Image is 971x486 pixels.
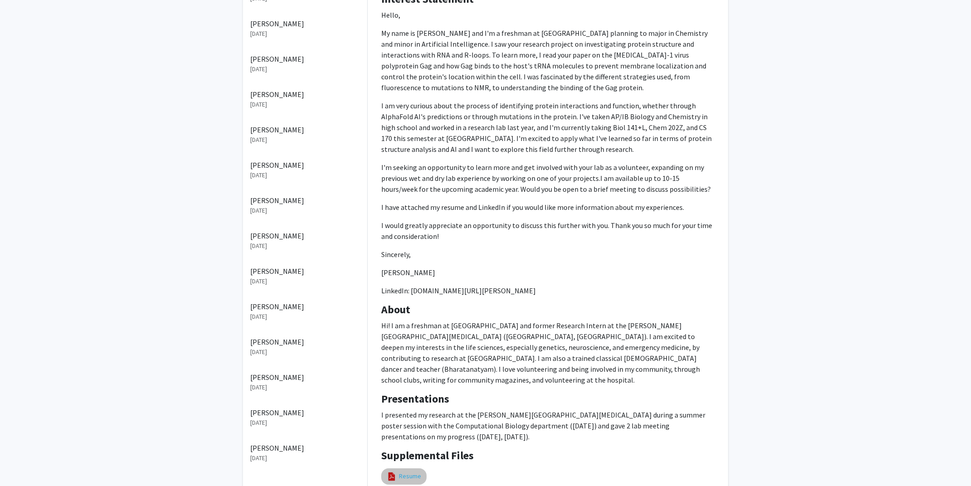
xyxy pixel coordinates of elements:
p: [DATE] [250,453,360,463]
p: [PERSON_NAME] [250,301,360,312]
a: Resume [399,471,421,481]
p: [PERSON_NAME] [250,442,360,453]
p: [PERSON_NAME] [250,160,360,170]
p: [PERSON_NAME] [250,230,360,241]
p: [DATE] [250,64,360,74]
p: [DATE] [250,383,360,392]
p: [DATE] [250,170,360,180]
p: I have attached my resume and LinkedIn if you would like more information about my experiences. [381,202,714,213]
p: [DATE] [250,241,360,251]
p: [PERSON_NAME] [250,407,360,418]
p: Hello, [381,10,714,20]
p: I'm seeking an opportunity to learn more and get involved with your lab as a volunteer, expanding... [381,162,714,194]
p: [PERSON_NAME] [250,18,360,29]
p: [DATE] [250,206,360,215]
b: Presentations [381,392,449,406]
p: [PERSON_NAME] [250,372,360,383]
p: I presented my research at the [PERSON_NAME][GEOGRAPHIC_DATA][MEDICAL_DATA] during a summer poste... [381,409,714,442]
p: [PERSON_NAME] [250,124,360,135]
p: [PERSON_NAME] [250,53,360,64]
p: [DATE] [250,312,360,321]
b: About [381,302,410,316]
img: pdf_icon.png [387,471,397,481]
p: [DATE] [250,347,360,357]
iframe: Chat [7,445,39,479]
p: [DATE] [250,29,360,39]
p: [DATE] [250,418,360,428]
p: [PERSON_NAME] [381,267,714,278]
h4: Supplemental Files [381,449,714,462]
p: [PERSON_NAME] [250,266,360,277]
p: I am very curious about the process of identifying protein interactions and function, whether thr... [381,100,714,155]
p: My name is [PERSON_NAME] and I'm a freshman at [GEOGRAPHIC_DATA] planning to major in Chemistry a... [381,28,714,93]
p: I would greatly appreciate an opportunity to discuss this further with you. Thank you so much for... [381,220,714,242]
p: Hi! I am a freshman at [GEOGRAPHIC_DATA] and former Research Intern at the [PERSON_NAME][GEOGRAPH... [381,320,714,385]
p: [PERSON_NAME] [250,336,360,347]
p: Sincerely, [381,249,714,260]
p: [PERSON_NAME] [250,89,360,100]
p: [DATE] [250,135,360,145]
p: LinkedIn: [DOMAIN_NAME][URL][PERSON_NAME] [381,285,714,296]
p: [DATE] [250,277,360,286]
p: [DATE] [250,100,360,109]
p: [PERSON_NAME] [250,195,360,206]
